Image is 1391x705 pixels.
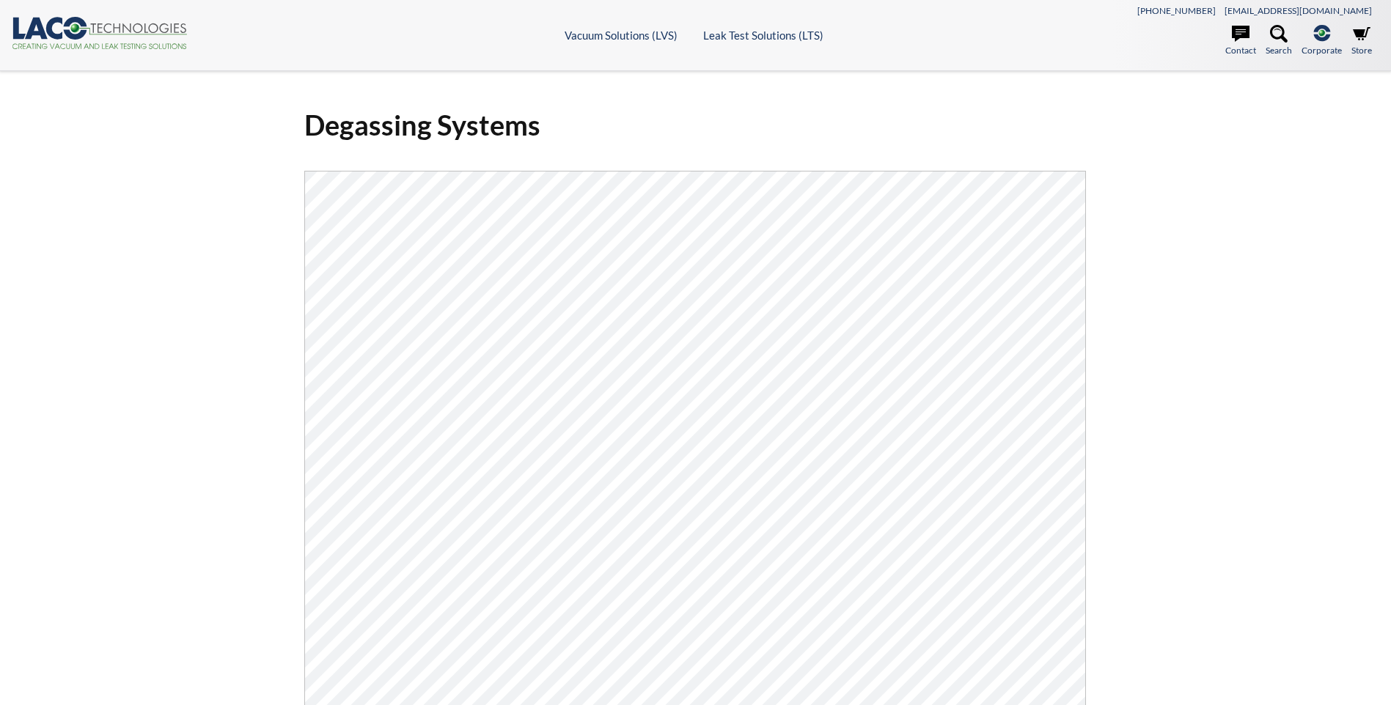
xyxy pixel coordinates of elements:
span: Corporate [1302,43,1342,57]
a: Contact [1225,25,1256,57]
h1: Degassing Systems [304,107,1086,143]
a: Vacuum Solutions (LVS) [565,29,678,42]
a: [PHONE_NUMBER] [1137,5,1216,16]
a: [EMAIL_ADDRESS][DOMAIN_NAME] [1225,5,1372,16]
a: Search [1266,25,1292,57]
a: Leak Test Solutions (LTS) [703,29,823,42]
a: Store [1351,25,1372,57]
